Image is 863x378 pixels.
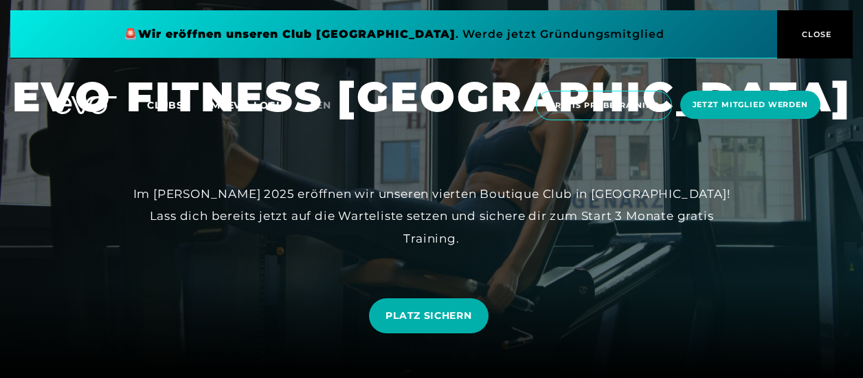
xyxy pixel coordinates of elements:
a: Gratis Probetraining [532,91,676,120]
a: Jetzt Mitglied werden [676,91,825,120]
button: CLOSE [777,10,853,58]
a: MYEVO LOGIN [211,99,289,111]
span: Clubs [147,99,183,111]
a: PLATZ SICHERN [369,298,488,333]
a: Clubs [147,98,211,111]
span: PLATZ SICHERN [385,309,471,323]
a: en [316,98,348,113]
span: Gratis Probetraining [549,100,659,111]
span: en [316,99,331,111]
span: CLOSE [798,28,832,41]
div: Im [PERSON_NAME] 2025 eröffnen wir unseren vierten Boutique Club in [GEOGRAPHIC_DATA]! Lass dich ... [122,183,741,249]
span: Jetzt Mitglied werden [693,99,808,111]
